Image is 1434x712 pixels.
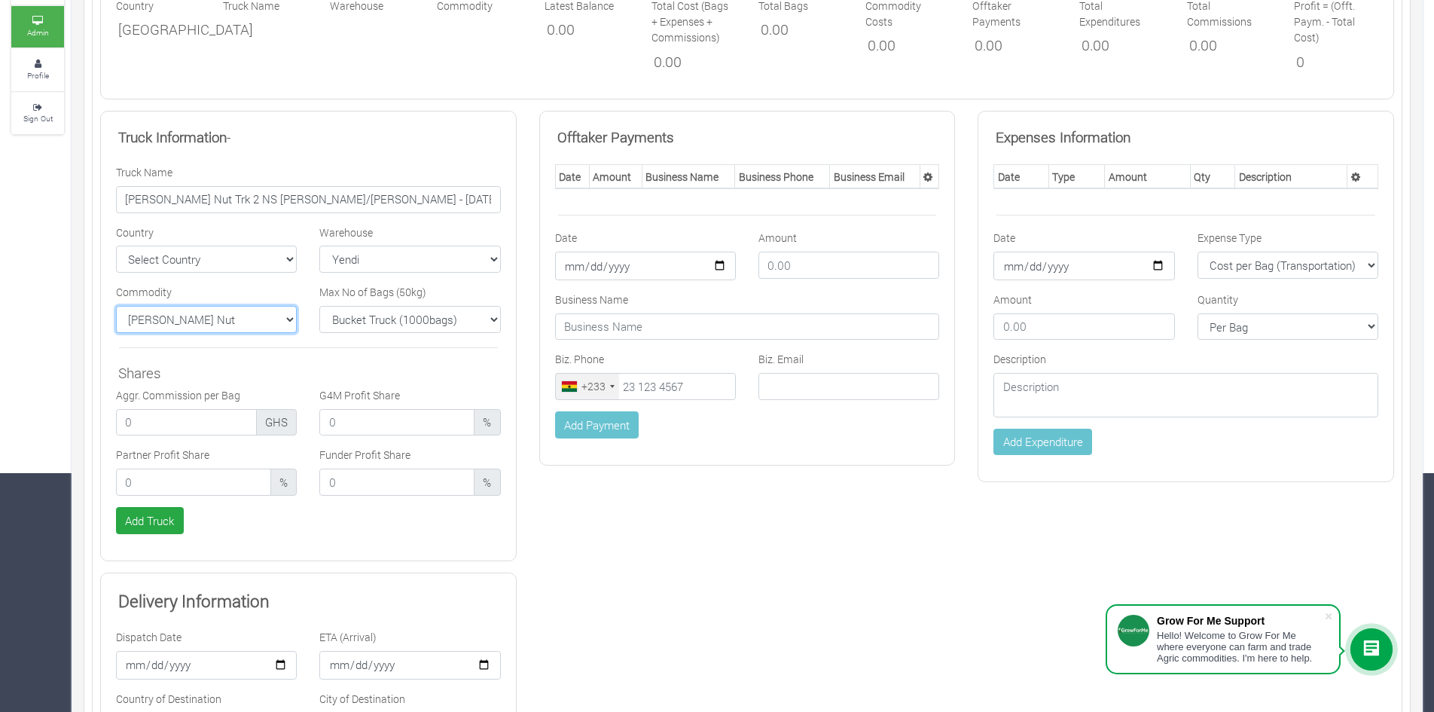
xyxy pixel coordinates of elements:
span: GHS [256,409,297,436]
h5: 0.00 [975,37,1054,54]
h5: [GEOGRAPHIC_DATA] [118,21,198,38]
th: Business Phone [735,165,830,189]
button: Add Payment [555,411,639,439]
button: Add Expenditure [993,429,1092,456]
th: Business Name [642,165,734,189]
label: Business Name [555,292,628,307]
label: Country [116,225,154,240]
th: Amount [589,165,642,189]
div: Ghana (Gaana): +233 [556,374,619,399]
span: % [474,409,501,436]
input: 0 [319,409,474,436]
a: Profile [11,49,64,90]
label: Country of Destination [116,691,221,707]
th: Date [994,165,1049,189]
input: ETA (Arrival) [319,651,500,680]
label: Biz. Email [758,351,804,367]
h5: 0.00 [654,53,734,71]
label: Partner Profit Share [116,447,209,463]
button: Add Truck [116,507,184,534]
input: Business Name [555,313,940,341]
label: Commodity [116,284,172,300]
label: Amount [758,230,797,246]
label: ETA (Arrival) [319,629,377,645]
h5: - [118,129,499,146]
label: Date [555,230,577,246]
label: Funder Profit Share [319,447,410,463]
label: Warehouse [319,225,373,240]
th: Type [1048,165,1104,189]
label: City of Destination [319,691,405,707]
label: Amount [993,292,1032,307]
input: 0 [116,469,271,496]
h5: 0 [1296,53,1376,71]
th: Business Email [830,165,920,189]
a: Admin [11,6,64,47]
input: 0.00 [758,252,939,279]
b: Expenses Information [996,127,1130,146]
input: 0 [319,469,474,496]
th: Date [555,165,589,189]
input: 0 [116,409,257,436]
h5: 0.00 [1189,37,1269,54]
small: Sign Out [23,113,53,124]
label: G4M Profit Share [319,387,400,403]
h5: 0.00 [761,21,841,38]
small: Admin [27,27,49,38]
th: Description [1235,165,1347,189]
label: Truck Name [116,164,172,180]
span: % [270,469,297,496]
h5: 0.00 [547,21,627,38]
label: Aggr. Commission per Bag [116,387,240,403]
h5: 0.00 [868,37,947,54]
input: Dispatch Time [116,651,297,680]
h5: 0.00 [1082,37,1161,54]
th: Amount [1105,165,1190,189]
span: % [474,469,501,496]
div: Hello! Welcome to Grow For Me where everyone can farm and trade Agric commodities. I'm here to help. [1157,630,1324,664]
input: Date [993,252,1174,280]
label: Max No of Bags (50kg) [319,284,426,300]
h5: Shares [118,365,499,382]
input: 23 123 4567 [555,373,736,400]
div: +233 [581,378,606,394]
input: Enter Truck Name [116,186,501,213]
b: Delivery Information [118,589,270,612]
label: Expense Type [1198,230,1262,246]
th: Qty [1190,165,1235,189]
input: Date [555,252,736,280]
label: Biz. Phone [555,351,604,367]
label: Quantity [1198,292,1238,307]
a: Sign Out [11,93,64,134]
input: 0.00 [993,313,1174,341]
small: Profile [27,70,49,81]
label: Description [993,351,1046,367]
b: Offtaker Payments [557,127,674,146]
label: Date [993,230,1015,246]
b: Truck Information [118,127,227,146]
div: Grow For Me Support [1157,615,1324,627]
label: Dispatch Date [116,629,182,645]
